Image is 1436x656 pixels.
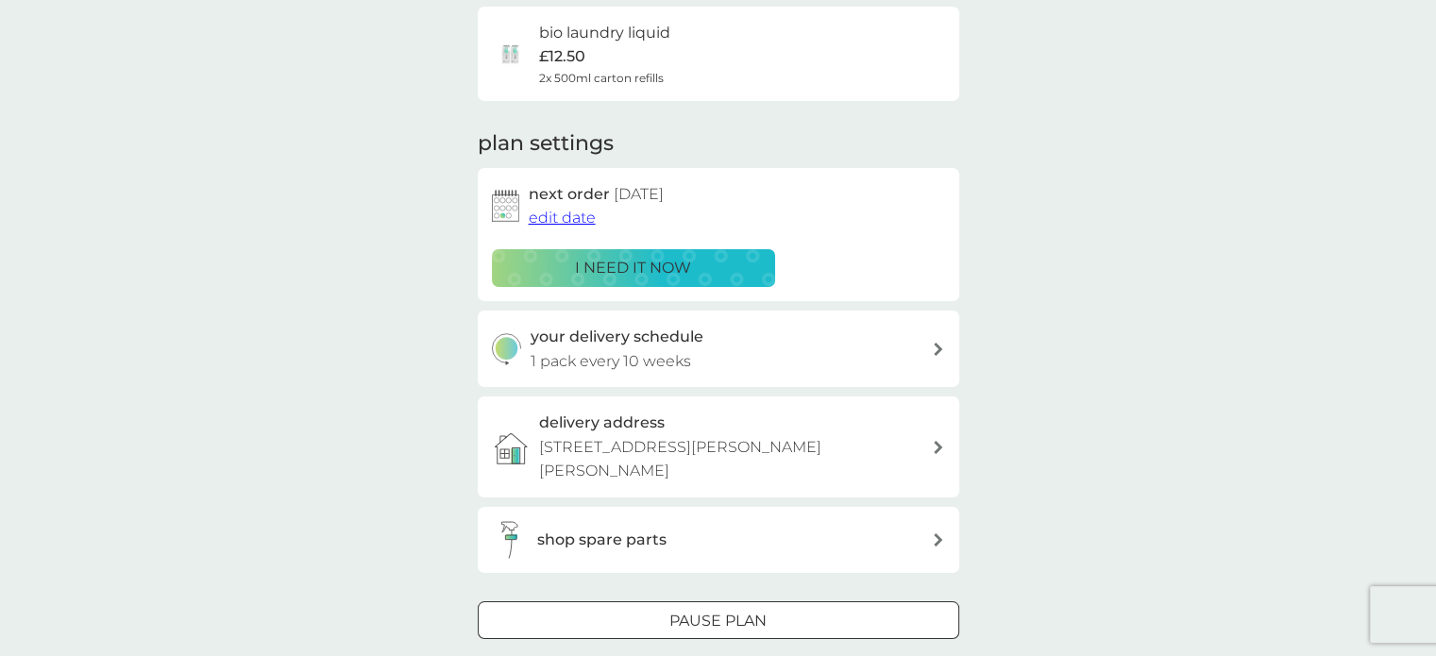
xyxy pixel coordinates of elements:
[537,528,667,552] h3: shop spare parts
[478,396,959,497] a: delivery address[STREET_ADDRESS][PERSON_NAME][PERSON_NAME]
[539,44,585,69] p: £12.50
[575,256,691,280] p: i need it now
[478,311,959,387] button: your delivery schedule1 pack every 10 weeks
[529,206,596,230] button: edit date
[478,507,959,573] button: shop spare parts
[531,349,691,374] p: 1 pack every 10 weeks
[539,69,664,87] span: 2x 500ml carton refills
[492,35,530,73] img: bio laundry liquid
[492,249,775,287] button: i need it now
[529,209,596,227] span: edit date
[539,411,665,435] h3: delivery address
[529,182,664,207] h2: next order
[614,185,664,203] span: [DATE]
[478,129,614,159] h2: plan settings
[539,21,670,45] h6: bio laundry liquid
[539,435,932,483] p: [STREET_ADDRESS][PERSON_NAME][PERSON_NAME]
[669,609,767,633] p: Pause plan
[478,601,959,639] button: Pause plan
[531,325,703,349] h3: your delivery schedule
